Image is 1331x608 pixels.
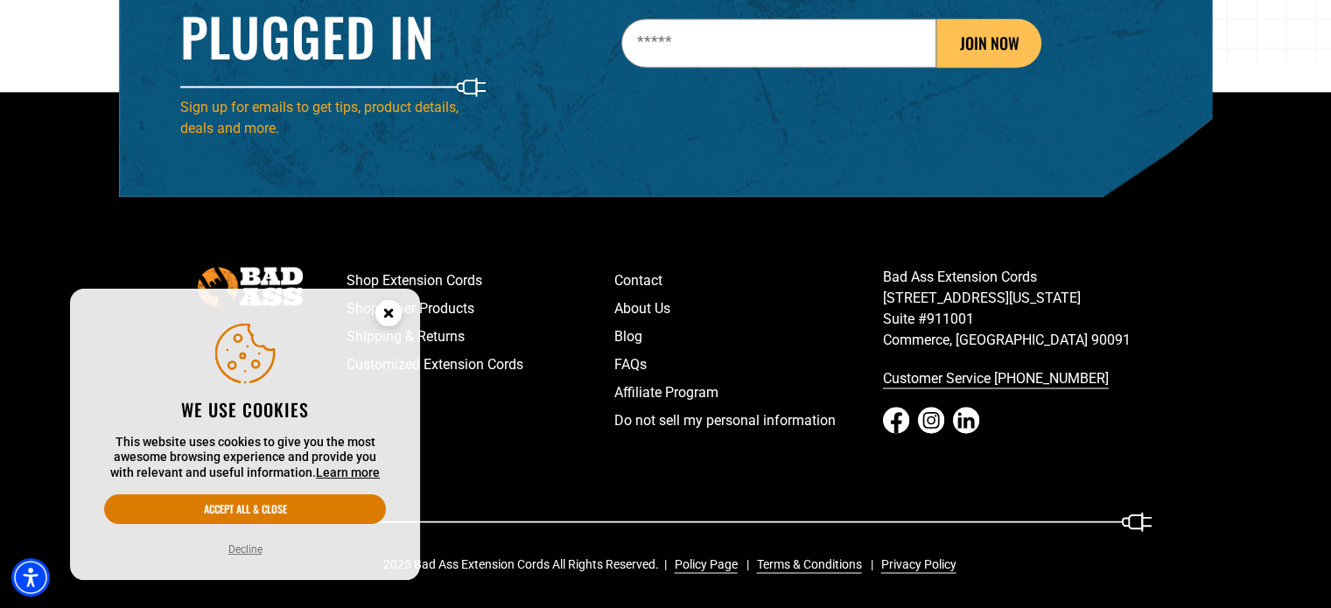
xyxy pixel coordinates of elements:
button: Decline [223,541,268,558]
img: Bad Ass Extension Cords [198,267,303,306]
a: call 833-674-1699 [883,365,1152,393]
a: Shop Other Products [347,295,615,323]
a: Blog [614,323,883,351]
p: This website uses cookies to give you the most awesome browsing experience and provide you with r... [104,435,386,481]
a: Terms & Conditions [750,555,862,573]
a: This website uses cookies to give you the most awesome browsing experience and provide you with r... [316,465,380,479]
a: Customized Extension Cords [347,351,615,379]
a: Policy Page [668,555,738,573]
a: Do not sell my personal information [614,407,883,435]
p: Sign up for emails to get tips, product details, deals and more. [180,97,487,139]
a: Shop Extension Cords [347,267,615,295]
div: 2025 Bad Ass Extension Cords All Rights Reserved. [383,555,969,573]
button: JOIN NOW [936,18,1041,67]
div: Accessibility Menu [11,558,50,597]
a: Shipping & Returns [347,323,615,351]
h2: We use cookies [104,398,386,421]
a: Affiliate Program [614,379,883,407]
a: FAQs [614,351,883,379]
a: Privacy Policy [874,555,956,573]
aside: Cookie Consent [70,289,420,581]
button: Accept all & close [104,494,386,524]
a: About Us [614,295,883,323]
a: Contact [614,267,883,295]
input: Email [621,18,936,67]
p: Bad Ass Extension Cords [STREET_ADDRESS][US_STATE] Suite #911001 Commerce, [GEOGRAPHIC_DATA] 90091 [883,267,1152,351]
